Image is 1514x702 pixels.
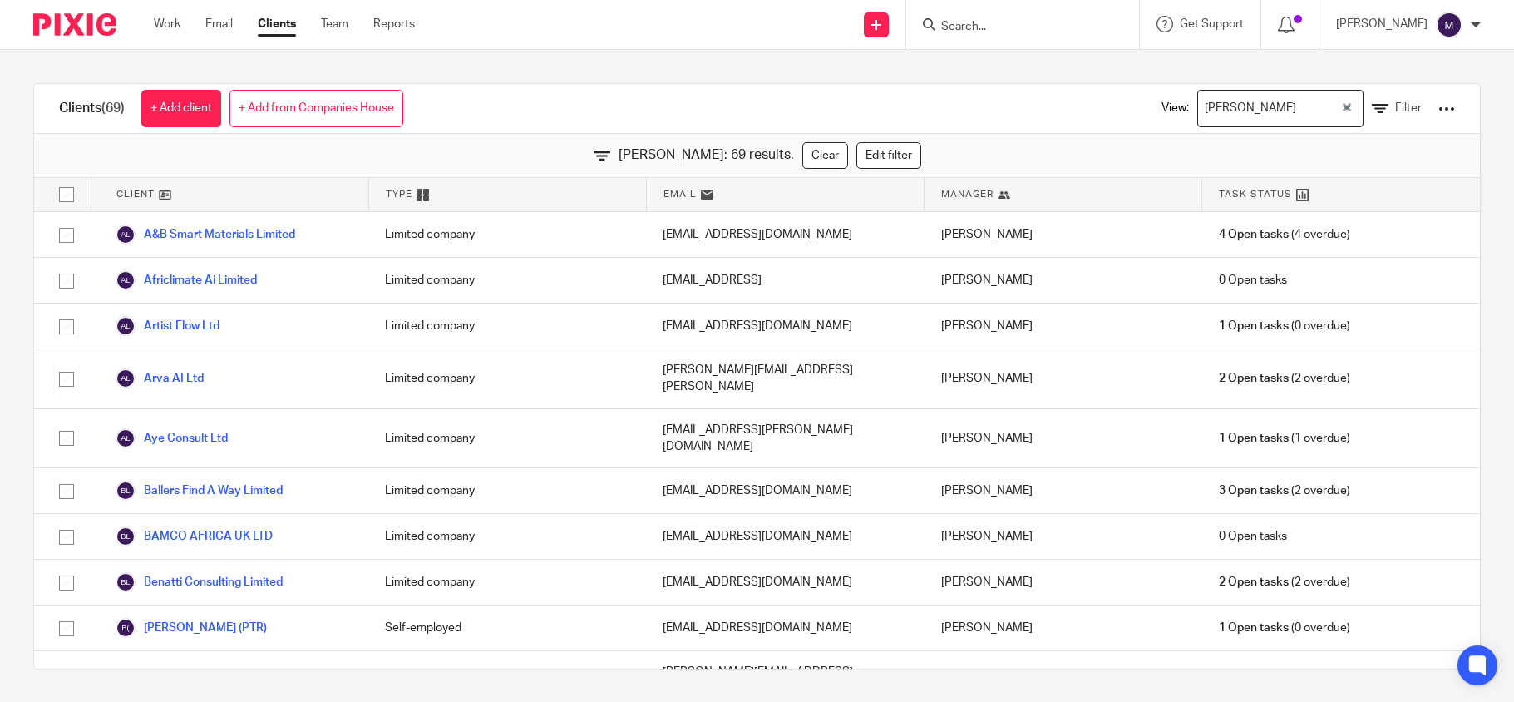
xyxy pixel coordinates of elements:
[368,468,646,513] div: Limited company
[646,304,924,349] div: [EMAIL_ADDRESS][DOMAIN_NAME]
[1219,272,1287,289] span: 0 Open tasks
[258,16,296,32] a: Clients
[925,560,1202,605] div: [PERSON_NAME]
[1219,430,1350,447] span: (1 overdue)
[1395,102,1422,114] span: Filter
[368,304,646,349] div: Limited company
[1219,318,1350,334] span: (0 overdue)
[1219,574,1350,591] span: (2 overdue)
[1137,84,1455,133] div: View:
[1219,482,1289,499] span: 3 Open tasks
[116,225,295,245] a: A&B Smart Materials Limited
[116,572,136,592] img: svg%3E
[925,606,1202,650] div: [PERSON_NAME]
[646,468,924,513] div: [EMAIL_ADDRESS][DOMAIN_NAME]
[116,225,136,245] img: svg%3E
[116,316,136,336] img: svg%3E
[154,16,180,32] a: Work
[33,13,116,36] img: Pixie
[368,212,646,257] div: Limited company
[1436,12,1462,38] img: svg%3E
[1219,370,1350,387] span: (2 overdue)
[368,560,646,605] div: Limited company
[116,481,283,501] a: Ballers Find A Way Limited
[646,560,924,605] div: [EMAIL_ADDRESS][DOMAIN_NAME]
[925,514,1202,559] div: [PERSON_NAME]
[1201,94,1300,123] span: [PERSON_NAME]
[116,316,219,336] a: Artist Flow Ltd
[1197,90,1364,127] div: Search for option
[229,90,403,127] a: + Add from Companies House
[1219,187,1292,201] span: Task Status
[368,606,646,650] div: Self-employed
[1219,574,1289,591] span: 2 Open tasks
[1180,18,1244,30] span: Get Support
[1336,16,1428,32] p: [PERSON_NAME]
[116,428,228,448] a: Aye Consult Ltd
[368,258,646,303] div: Limited company
[116,368,204,388] a: Arva AI Ltd
[1219,620,1350,636] span: (0 overdue)
[646,212,924,257] div: [EMAIL_ADDRESS][DOMAIN_NAME]
[646,349,924,408] div: [PERSON_NAME][EMAIL_ADDRESS][PERSON_NAME]
[941,187,994,201] span: Manager
[101,101,125,115] span: (69)
[856,142,921,169] a: Edit filter
[925,468,1202,513] div: [PERSON_NAME]
[1219,482,1350,499] span: (2 overdue)
[116,481,136,501] img: svg%3E
[925,349,1202,408] div: [PERSON_NAME]
[116,526,136,546] img: svg%3E
[646,606,924,650] div: [EMAIL_ADDRESS][DOMAIN_NAME]
[116,572,283,592] a: Benatti Consulting Limited
[646,514,924,559] div: [EMAIL_ADDRESS][DOMAIN_NAME]
[663,187,697,201] span: Email
[1219,318,1289,334] span: 1 Open tasks
[925,304,1202,349] div: [PERSON_NAME]
[386,187,412,201] span: Type
[116,187,155,201] span: Client
[619,146,794,165] span: [PERSON_NAME]: 69 results.
[646,409,924,468] div: [EMAIL_ADDRESS][PERSON_NAME][DOMAIN_NAME]
[368,514,646,559] div: Limited company
[1219,226,1289,243] span: 4 Open tasks
[1302,94,1339,123] input: Search for option
[205,16,233,32] a: Email
[939,20,1089,35] input: Search
[59,100,125,117] h1: Clients
[116,428,136,448] img: svg%3E
[1343,102,1351,116] button: Clear Selected
[116,270,257,290] a: Africlimate Ai Limited
[1219,370,1289,387] span: 2 Open tasks
[1219,620,1289,636] span: 1 Open tasks
[925,409,1202,468] div: [PERSON_NAME]
[368,349,646,408] div: Limited company
[368,409,646,468] div: Limited company
[1219,430,1289,447] span: 1 Open tasks
[646,258,924,303] div: [EMAIL_ADDRESS]
[802,142,848,169] a: Clear
[925,258,1202,303] div: [PERSON_NAME]
[116,526,273,546] a: BAMCO AFRICA UK LTD
[116,270,136,290] img: svg%3E
[373,16,415,32] a: Reports
[116,618,267,638] a: [PERSON_NAME] (PTR)
[141,90,221,127] a: + Add client
[1219,528,1287,545] span: 0 Open tasks
[925,212,1202,257] div: [PERSON_NAME]
[116,368,136,388] img: svg%3E
[321,16,348,32] a: Team
[51,179,82,210] input: Select all
[1219,226,1350,243] span: (4 overdue)
[116,618,136,638] img: svg%3E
